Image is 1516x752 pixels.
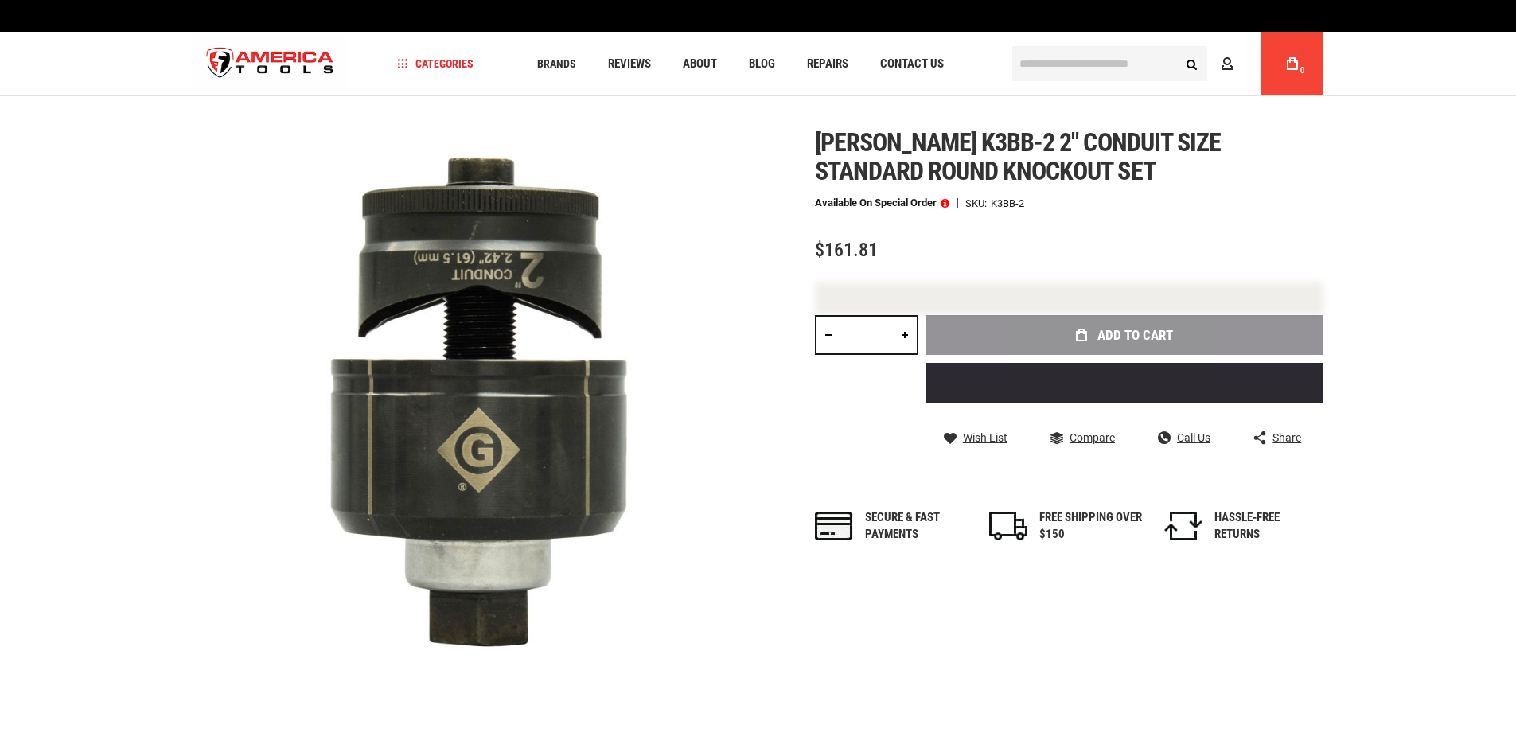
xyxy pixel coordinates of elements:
span: Brands [537,58,576,69]
span: Blog [749,58,775,70]
div: Secure & fast payments [865,509,968,544]
strong: SKU [965,198,991,208]
div: K3BB-2 [991,198,1024,208]
span: Compare [1070,432,1115,443]
span: Reviews [608,58,651,70]
div: HASSLE-FREE RETURNS [1214,509,1318,544]
span: Call Us [1177,432,1210,443]
a: Compare [1050,431,1115,445]
span: Categories [397,58,474,69]
span: [PERSON_NAME] k3bb-2 2" conduit size standard round knockout set [815,127,1221,186]
span: Contact Us [880,58,944,70]
img: main product photo [193,128,758,693]
span: $161.81 [815,239,878,261]
a: Brands [530,53,583,75]
a: 0 [1277,32,1308,95]
a: About [676,53,724,75]
span: 0 [1300,66,1305,75]
button: Search [1177,49,1207,79]
span: Share [1272,432,1301,443]
a: Call Us [1158,431,1210,445]
span: Repairs [807,58,848,70]
a: Categories [390,53,481,75]
a: Blog [742,53,782,75]
a: Repairs [800,53,855,75]
span: Wish List [963,432,1007,443]
span: About [683,58,717,70]
div: FREE SHIPPING OVER $150 [1039,509,1143,544]
img: returns [1164,512,1202,540]
img: shipping [989,512,1027,540]
a: Wish List [944,431,1007,445]
img: America Tools [193,34,348,94]
p: Available on Special Order [815,197,949,208]
a: Reviews [601,53,658,75]
img: payments [815,512,853,540]
a: Contact Us [873,53,951,75]
a: store logo [193,34,348,94]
